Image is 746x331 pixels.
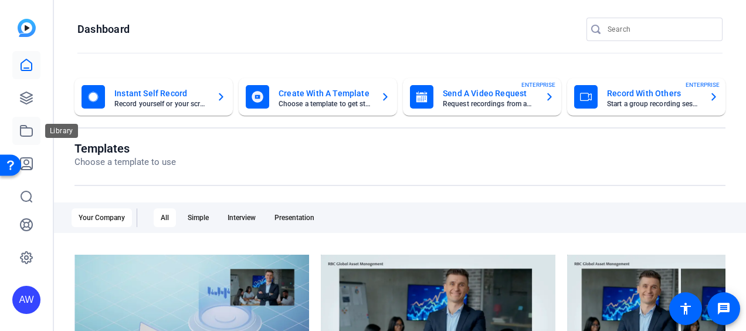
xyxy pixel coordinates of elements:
mat-card-subtitle: Choose a template to get started [279,100,371,107]
h1: Templates [74,141,176,156]
img: blue-gradient.svg [18,19,36,37]
div: Simple [181,208,216,227]
span: ENTERPRISE [686,80,720,89]
span: ENTERPRISE [521,80,555,89]
p: Choose a template to use [74,156,176,169]
button: Send A Video RequestRequest recordings from anyone, anywhereENTERPRISE [403,78,561,116]
mat-card-subtitle: Record yourself or your screen [114,100,207,107]
button: Create With A TemplateChoose a template to get started [239,78,397,116]
mat-icon: accessibility [679,302,693,316]
mat-card-title: Instant Self Record [114,86,207,100]
div: All [154,208,176,227]
mat-card-title: Send A Video Request [443,86,535,100]
input: Search [608,22,713,36]
button: Record With OthersStart a group recording sessionENTERPRISE [567,78,725,116]
div: Library [45,124,78,138]
div: Presentation [267,208,321,227]
div: Your Company [72,208,132,227]
div: AW [12,286,40,314]
mat-card-title: Record With Others [607,86,700,100]
button: Instant Self RecordRecord yourself or your screen [74,78,233,116]
mat-card-title: Create With A Template [279,86,371,100]
div: Interview [221,208,263,227]
mat-icon: message [717,302,731,316]
h1: Dashboard [77,22,130,36]
mat-card-subtitle: Request recordings from anyone, anywhere [443,100,535,107]
mat-card-subtitle: Start a group recording session [607,100,700,107]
